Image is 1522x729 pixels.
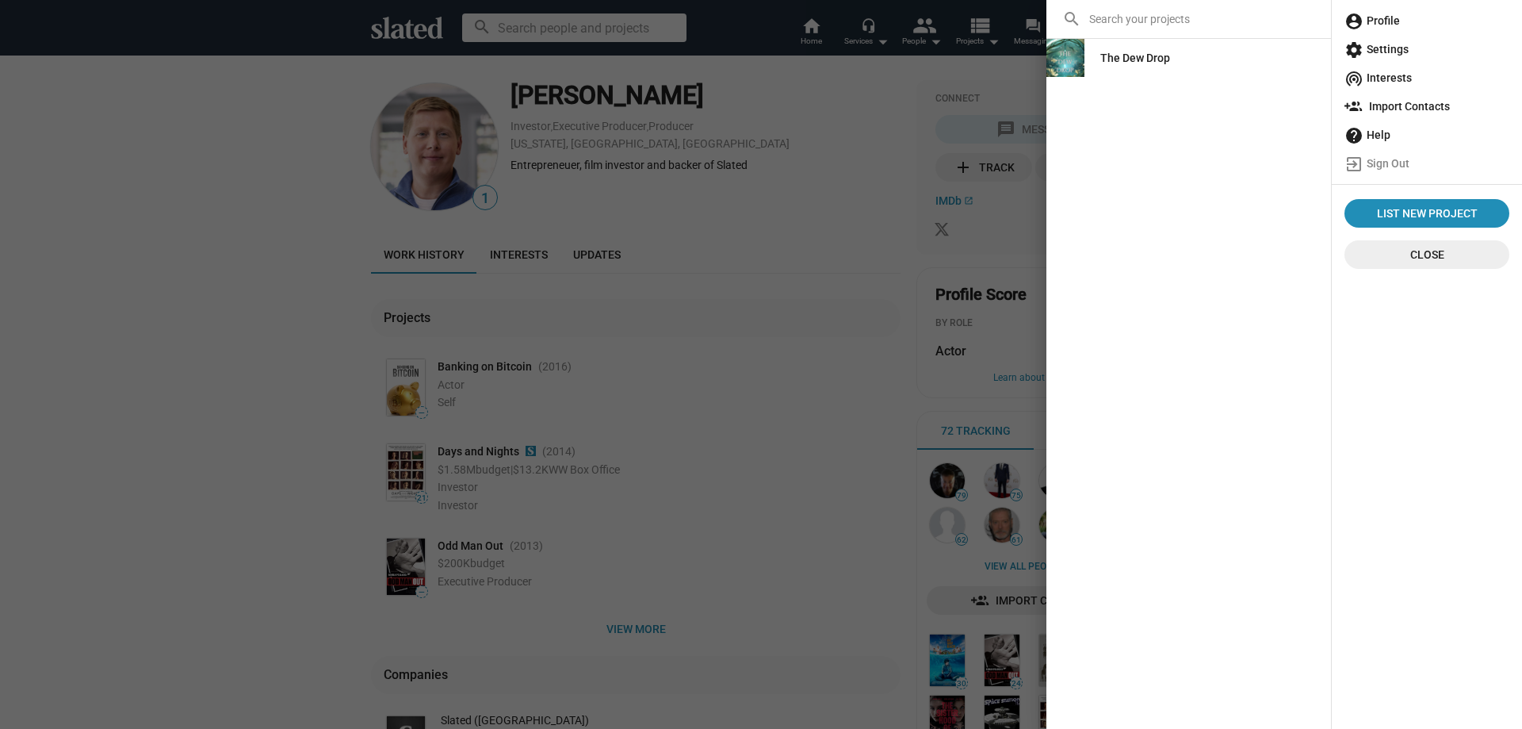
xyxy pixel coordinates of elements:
[1344,126,1363,145] mat-icon: help
[52,269,299,283] p: Message from Team, sent 3w ago
[1338,121,1516,149] a: Help
[1338,92,1516,121] a: Import Contacts
[1046,39,1084,77] img: The Dew Drop
[1344,63,1509,92] span: Interests
[1344,149,1509,178] span: Sign Out
[1344,35,1509,63] span: Settings
[1344,240,1509,269] button: Close
[1344,12,1363,31] mat-icon: account_circle
[1344,69,1363,88] mat-icon: wifi_tethering
[1062,10,1081,29] mat-icon: search
[1338,149,1516,178] a: Sign Out
[1344,6,1509,35] span: Profile
[132,64,182,77] b: 70 films
[1338,63,1516,92] a: Interests
[52,25,299,263] div: Message content
[1088,44,1183,72] a: The Dew Drop
[1338,35,1516,63] a: Settings
[1100,44,1170,72] div: The Dew Drop
[52,25,299,40] div: Hi, Jesucita.
[1351,199,1503,228] span: List New Project
[52,48,299,125] div: Did you know that Slated's EP Team has produced over based on their Script Scores and Financial S...
[1344,199,1509,228] a: List New Project
[1357,240,1497,269] span: Close
[6,14,311,294] div: message notification from Team, 3w ago. Hi, Jesucita. Did you know that Slated's EP Team has prod...
[1344,155,1363,174] mat-icon: exit_to_app
[1344,40,1363,59] mat-icon: settings
[1344,121,1509,149] span: Help
[1338,6,1516,35] a: Profile
[18,29,44,54] img: Profile image for Team
[1344,92,1509,121] span: Import Contacts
